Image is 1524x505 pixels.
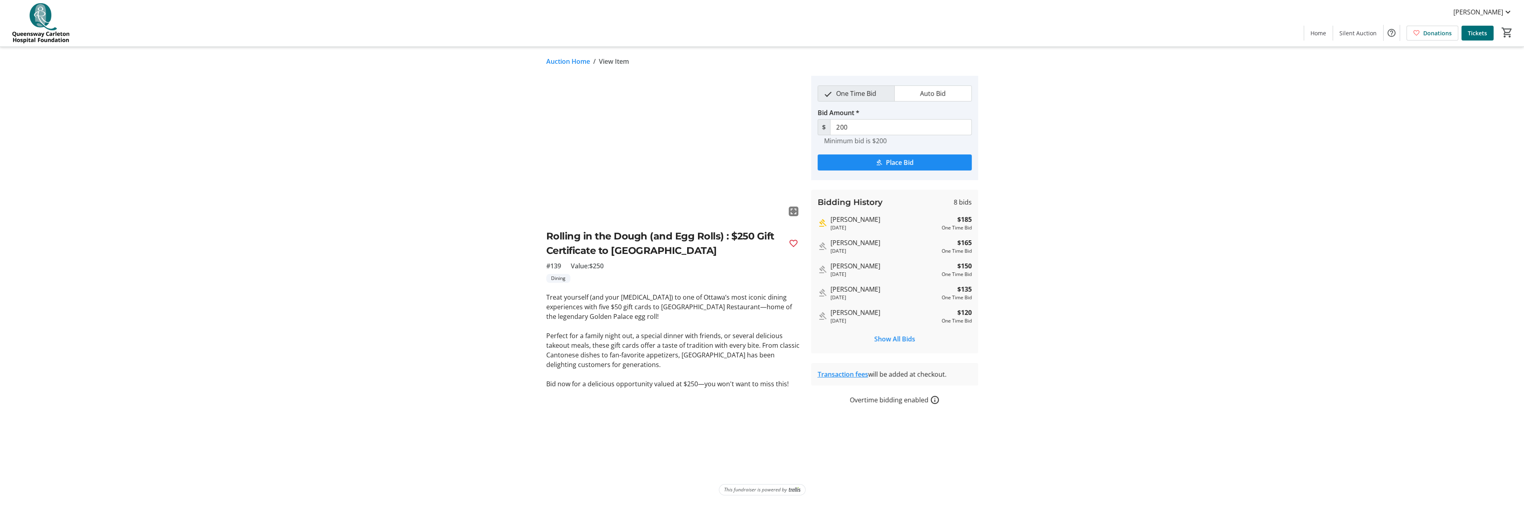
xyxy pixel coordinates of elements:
[830,294,938,301] div: [DATE]
[571,261,604,271] span: Value: $250
[1333,26,1383,41] a: Silent Auction
[830,215,938,224] div: [PERSON_NAME]
[818,154,972,170] button: Place Bid
[546,76,802,219] img: Image
[546,57,590,66] a: Auction Home
[789,487,800,493] img: Trellis Logo
[1453,7,1503,17] span: [PERSON_NAME]
[957,261,972,271] strong: $150
[818,288,827,298] mat-icon: Outbid
[1339,29,1377,37] span: Silent Auction
[546,274,570,283] tr-label-badge: Dining
[785,235,802,251] button: Favourite
[942,294,972,301] div: One Time Bid
[789,207,798,216] mat-icon: fullscreen
[830,271,938,278] div: [DATE]
[830,308,938,317] div: [PERSON_NAME]
[915,86,950,101] span: Auto Bid
[874,334,915,344] span: Show All Bids
[593,57,596,66] span: /
[818,369,972,379] div: will be added at checkout.
[818,370,868,379] a: Transaction fees
[811,395,978,405] div: Overtime bidding enabled
[546,379,802,389] p: Bid now for a delicious opportunity valued at $250—you won't want to miss this!
[546,229,782,258] h2: Rolling in the Dough (and Egg Rolls) : $250 Gift Certificate to [GEOGRAPHIC_DATA]
[957,308,972,317] strong: $120
[957,215,972,224] strong: $185
[830,261,938,271] div: [PERSON_NAME]
[942,247,972,255] div: One Time Bid
[818,196,883,208] h3: Bidding History
[830,247,938,255] div: [DATE]
[818,311,827,321] mat-icon: Outbid
[830,238,938,247] div: [PERSON_NAME]
[830,317,938,324] div: [DATE]
[1310,29,1326,37] span: Home
[942,271,972,278] div: One Time Bid
[546,292,802,321] p: Treat yourself (and your [MEDICAL_DATA]) to one of Ottawa’s most iconic dining experiences with f...
[1468,29,1487,37] span: Tickets
[818,218,827,228] mat-icon: Highest bid
[1461,26,1493,41] a: Tickets
[1406,26,1458,41] a: Donations
[546,261,561,271] span: #139
[942,317,972,324] div: One Time Bid
[830,284,938,294] div: [PERSON_NAME]
[818,119,830,135] span: $
[546,331,802,369] p: Perfect for a family night out, a special dinner with friends, or several delicious takeout meals...
[724,486,787,493] span: This fundraiser is powered by
[818,331,972,347] button: Show All Bids
[886,158,914,167] span: Place Bid
[942,224,972,231] div: One Time Bid
[831,86,881,101] span: One Time Bid
[824,137,887,145] tr-hint: Minimum bid is $200
[830,224,938,231] div: [DATE]
[1500,25,1514,40] button: Cart
[1447,6,1519,18] button: [PERSON_NAME]
[957,284,972,294] strong: $135
[5,3,76,43] img: QCH Foundation's Logo
[1304,26,1333,41] a: Home
[818,265,827,274] mat-icon: Outbid
[599,57,629,66] span: View Item
[1423,29,1452,37] span: Donations
[818,241,827,251] mat-icon: Outbid
[930,395,940,405] a: How overtime bidding works for silent auctions
[1384,25,1400,41] button: Help
[954,197,972,207] span: 8 bids
[818,108,859,118] label: Bid Amount *
[957,238,972,247] strong: $165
